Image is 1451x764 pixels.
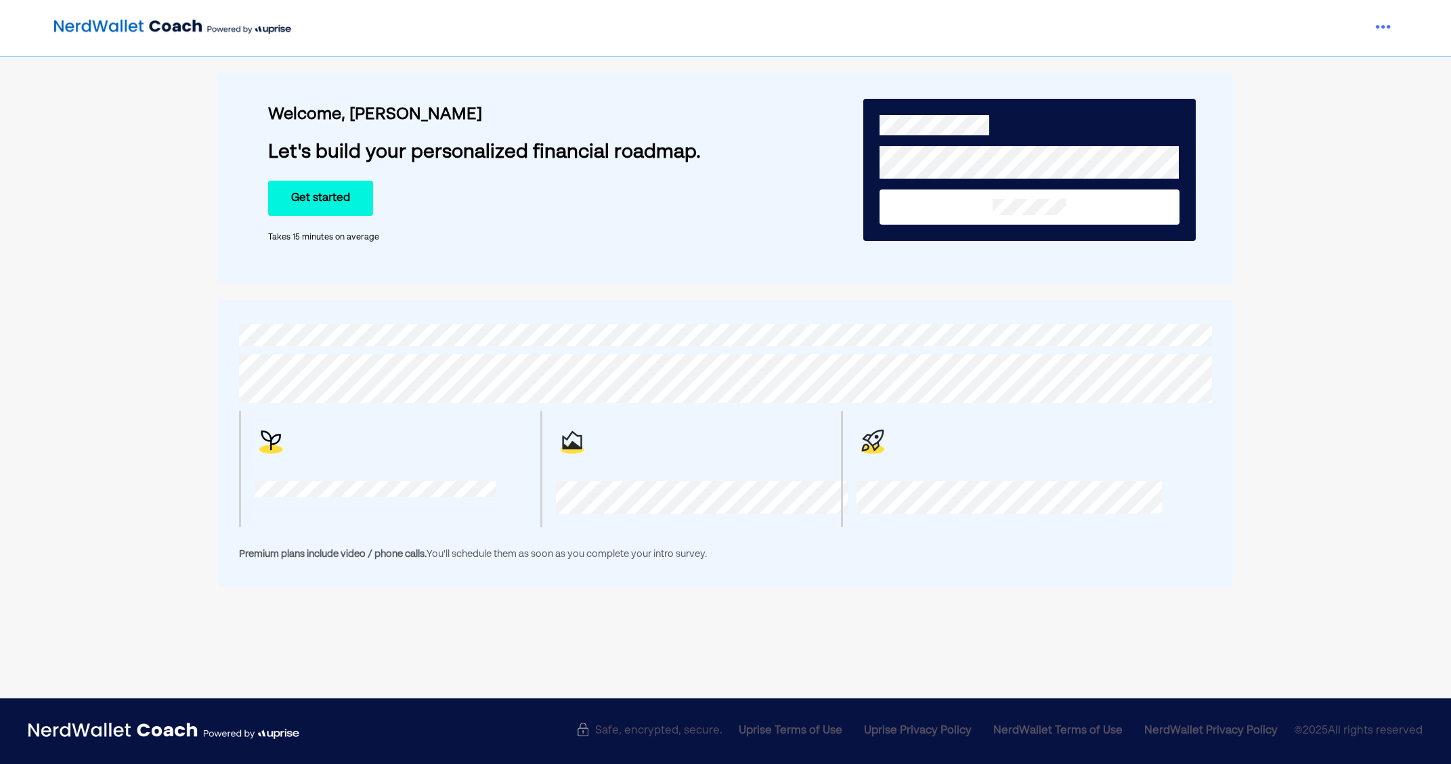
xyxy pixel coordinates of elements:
div: Takes 15 minutes on average [268,232,743,243]
span: © 2025 All rights reserved [1294,723,1423,740]
div: Uprise Privacy Policy [864,723,972,739]
div: Uprise Terms of Use [739,723,842,739]
div: Welcome, [PERSON_NAME] [268,105,743,125]
div: NerdWallet Privacy Policy [1144,723,1278,739]
span: Premium plans include video / phone calls. [239,549,427,559]
div: NerdWallet Terms of Use [993,723,1123,739]
div: Safe, encrypted, secure. [576,723,722,735]
div: You'll schedule them as soon as you complete your intro survey. [239,546,1211,562]
button: Get started [268,181,373,216]
div: Let's build your personalized financial roadmap. [268,141,743,164]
